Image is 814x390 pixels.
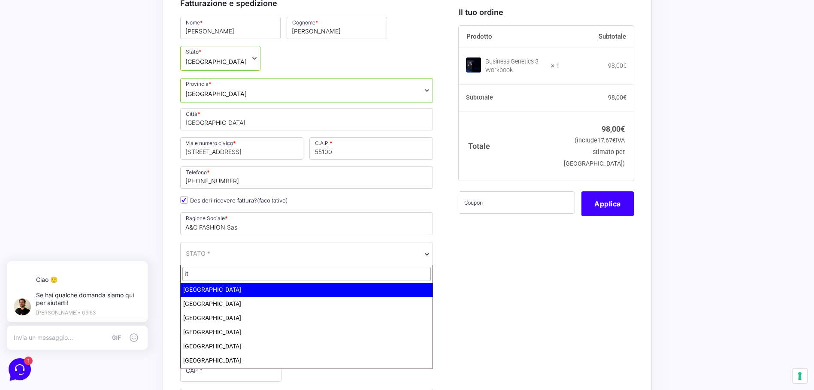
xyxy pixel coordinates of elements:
[112,275,165,295] button: Aiuto
[180,242,433,267] span: Italia
[180,197,288,204] label: Desideri ricevere fattura?
[56,112,127,119] span: Inizia una conversazione
[602,124,625,133] bdi: 98,00
[180,108,433,130] input: Città *
[180,137,304,160] input: Via e numero civico *
[620,124,625,133] span: €
[36,48,131,57] span: [PERSON_NAME]
[181,339,433,354] li: [GEOGRAPHIC_DATA]
[181,325,433,339] li: [GEOGRAPHIC_DATA]
[14,141,67,148] span: Trova una risposta
[623,62,626,69] span: €
[181,368,433,382] li: Isole minori esterne degli [GEOGRAPHIC_DATA]
[459,84,560,112] th: Subtotale
[180,17,281,39] input: Nome *
[19,160,140,168] input: Cerca un articolo...
[91,141,158,148] a: Apri Centro Assistenza
[76,34,158,41] a: [DEMOGRAPHIC_DATA] tutto
[14,34,73,41] span: Le tue conversazioni
[287,17,387,39] input: Cognome *
[180,78,433,103] span: Provincia
[180,46,260,71] span: Stato
[180,212,433,235] input: Ragione Sociale *
[257,197,288,204] span: (facoltativo)
[14,82,31,99] img: dark
[181,297,433,311] li: [GEOGRAPHIC_DATA]
[132,287,145,295] p: Aiuto
[10,78,161,103] a: AssistenzaCerto! Sotto ad ogni lezione hai la possibilità di commentare con le tue domande e rice...
[26,287,40,295] p: Home
[612,137,616,144] span: €
[149,58,158,67] span: 1
[41,59,146,64] p: [PERSON_NAME] • 09:53
[10,45,161,70] a: [PERSON_NAME]Ciao 🙂 Se hai qualche domanda siamo qui per aiutarti!3 mesi fa1
[608,94,626,101] bdi: 98,00
[181,311,433,325] li: [GEOGRAPHIC_DATA]
[623,94,626,101] span: €
[36,91,131,100] p: Certo! Sotto ad ogni lezione hai la possibilità di commentare con le tue domande e ricevere rispo...
[180,196,188,204] input: Desideri ricevere fattura?(facoltativo)
[564,137,625,167] small: (include IVA stimato per [GEOGRAPHIC_DATA])
[581,191,634,216] button: Applica
[60,275,112,295] button: 1Messaggi
[7,7,144,21] h2: [PERSON_NAME] 👋
[459,6,634,18] h3: Il tuo ordine
[36,81,131,90] span: Assistenza
[19,47,36,64] img: dark
[793,369,807,383] button: Le tue preferenze relative al consenso per le tecnologie di tracciamento
[551,62,560,70] strong: × 1
[14,49,31,66] img: dark
[309,137,433,160] input: C.A.P. *
[560,26,634,48] th: Subtotale
[36,58,131,67] p: Ciao 🙂 Se hai qualche domanda siamo qui per aiutarti!
[180,360,281,382] input: CAP *
[74,287,97,295] p: Messaggi
[608,62,626,69] bdi: 98,00
[136,81,158,89] p: 7 mesi fa
[597,137,616,144] span: 17,67
[14,107,158,124] button: Inizia una conversazione
[181,283,433,297] li: [GEOGRAPHIC_DATA]
[7,275,60,295] button: Home
[186,249,428,258] span: Italia
[459,112,560,181] th: Totale
[181,354,433,368] li: [GEOGRAPHIC_DATA]
[41,40,146,56] p: Se hai qualche domanda siamo qui per aiutarti!
[41,25,146,33] p: Ciao 🙂
[459,191,575,214] input: Coupon
[7,357,33,382] iframe: Customerly Messenger Launcher
[86,275,92,281] span: 1
[186,249,210,258] span: STATO *
[466,57,481,72] img: Business Genetics 3 Workbook
[185,57,247,66] span: Italia
[459,26,560,48] th: Prodotto
[136,48,158,56] p: 3 mesi fa
[485,57,545,75] div: Business Genetics 3 Workbook
[185,89,247,98] span: Lucca
[180,166,433,189] input: Telefono *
